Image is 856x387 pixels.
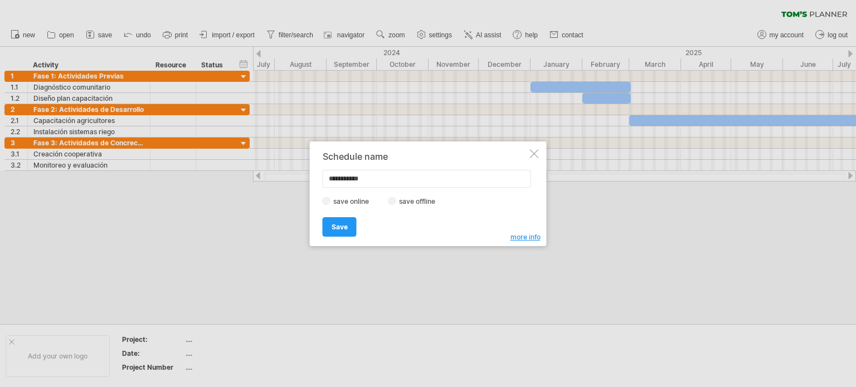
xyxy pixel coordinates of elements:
label: save online [330,197,378,205]
label: save offline [396,197,445,205]
span: more info [510,233,541,241]
div: Schedule name [323,151,528,161]
span: Save [332,223,348,231]
a: Save [323,217,357,237]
